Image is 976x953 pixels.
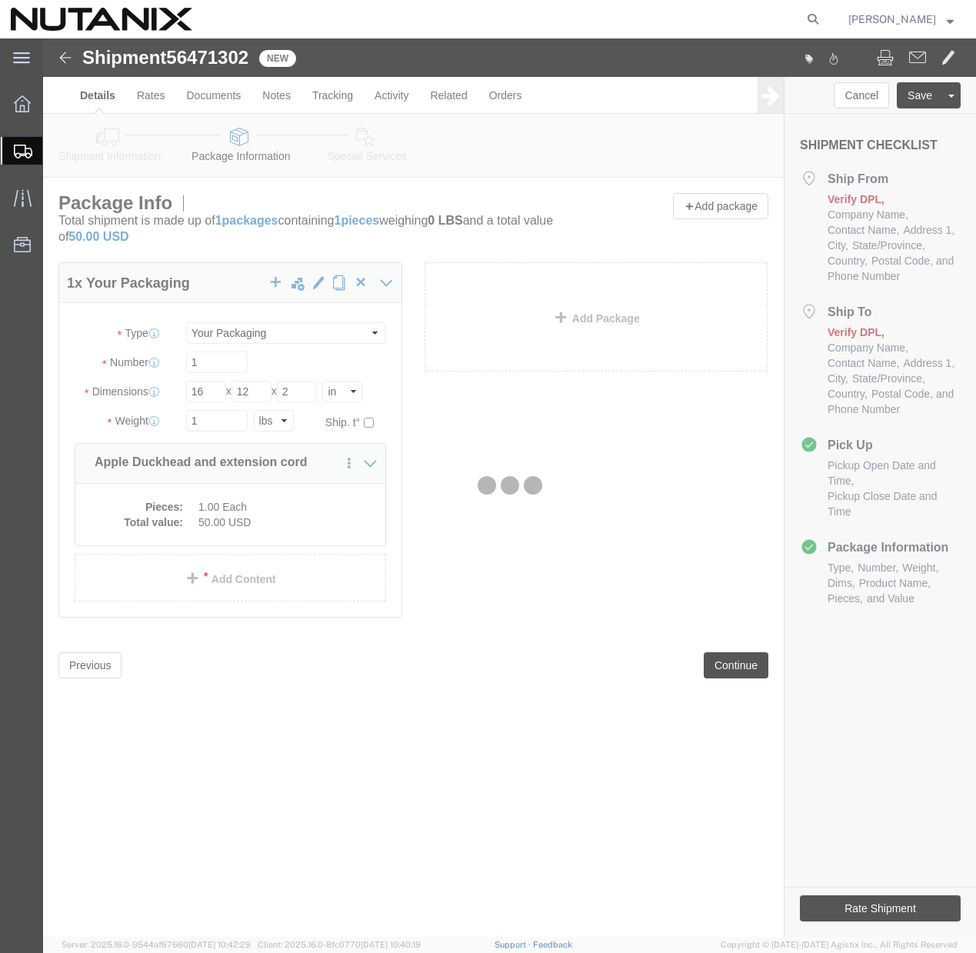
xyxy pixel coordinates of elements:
[11,8,192,31] img: logo
[495,940,533,949] a: Support
[721,938,958,951] span: Copyright © [DATE]-[DATE] Agistix Inc., All Rights Reserved
[848,10,954,28] button: [PERSON_NAME]
[533,940,572,949] a: Feedback
[62,940,251,949] span: Server: 2025.16.0-9544af67660
[188,940,251,949] span: [DATE] 10:42:29
[258,940,421,949] span: Client: 2025.16.0-8fc0770
[848,11,936,28] span: Joseph Walden
[361,940,421,949] span: [DATE] 10:40:19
